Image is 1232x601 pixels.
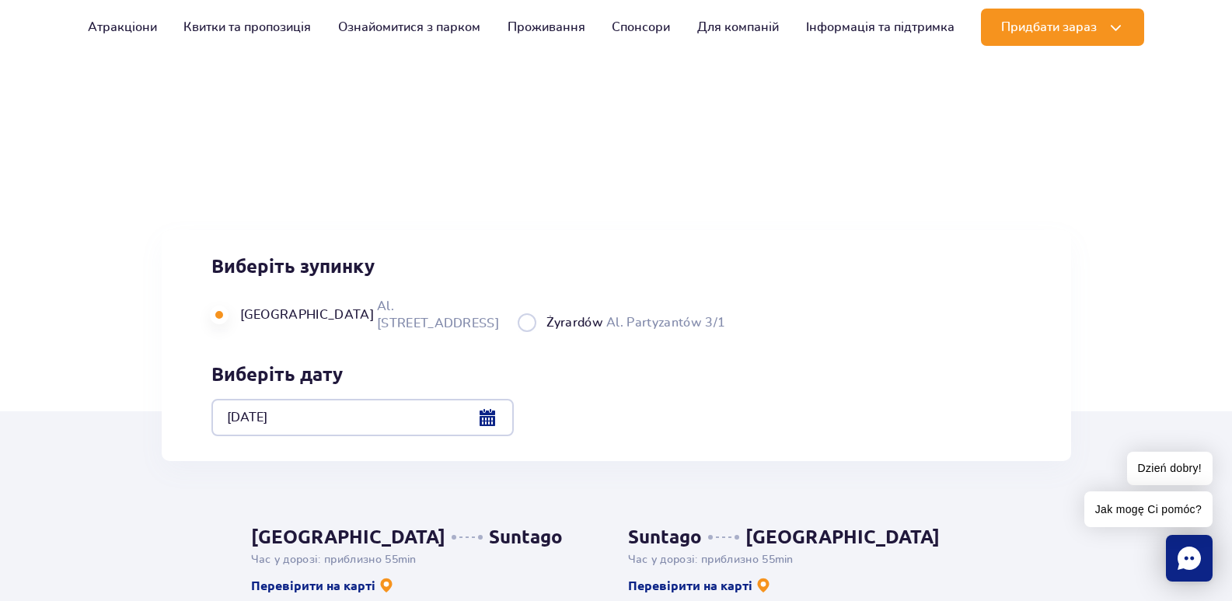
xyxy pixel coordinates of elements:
[756,578,771,593] img: pin-yellow.6f239d18.svg
[1127,452,1213,485] span: Dzień dobry!
[251,526,605,549] h3: [GEOGRAPHIC_DATA] Suntago
[211,363,514,386] h3: Виберіть дату
[251,577,394,594] a: Перевірити на карті
[338,9,480,46] a: Ознайомитися з парком
[1001,20,1097,34] span: Придбати зараз
[183,9,311,46] a: Квитки та пропозиція
[211,297,499,332] label: Al. [STREET_ADDRESS]
[518,313,726,332] label: Al. Partyzantów 3/1
[88,9,157,46] a: Атракціони
[1084,491,1213,527] span: Jak mogę Ci pomóc?
[701,554,794,565] span: приблизно 55 min
[546,314,604,331] span: Żyrardów
[697,9,779,46] a: Для компаній
[240,306,374,323] span: [GEOGRAPHIC_DATA]
[211,255,726,278] h3: Виберіть зупинку
[628,552,982,568] p: Час у дорозі :
[508,9,585,46] a: Проживання
[379,578,394,593] img: pin-yellow.6f239d18.svg
[806,9,955,46] a: Інформація та підтримка
[981,9,1144,46] button: Придбати зараз
[1166,535,1213,582] div: Chat
[628,577,771,594] a: Перевірити на карті
[324,554,417,565] span: приблизно 55 min
[708,535,739,540] img: dots.7b10e353.svg
[452,535,483,540] img: dots.7b10e353.svg
[612,9,670,46] a: Спонсори
[251,552,605,568] p: Час у дорозі :
[628,526,982,549] h3: Suntago [GEOGRAPHIC_DATA]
